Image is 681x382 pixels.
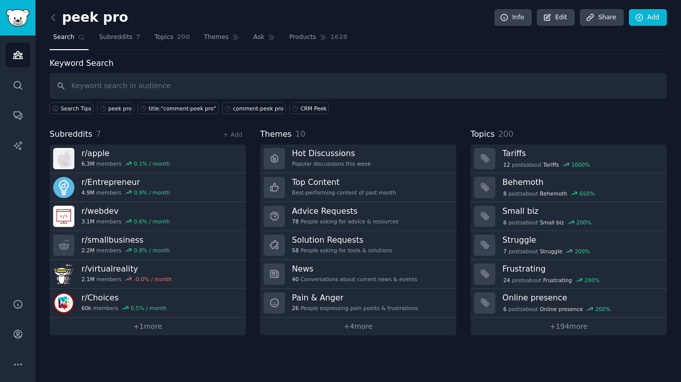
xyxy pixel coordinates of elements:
div: peek pro [108,105,132,112]
div: post s about [502,160,591,169]
label: Keyword Search [50,58,113,68]
a: Subreddits7 [96,29,144,50]
div: 0.1 % / month [134,160,170,167]
a: title:"comment:peek pro" [138,102,219,114]
a: Pain & Anger26People expressing pain points & frustrations [260,289,456,318]
div: Conversations about current news & events [292,276,417,283]
input: Keyword search in audience [50,73,667,99]
h3: Behemoth [502,177,660,187]
span: Themes [204,33,229,42]
span: 6 [503,305,507,313]
span: 12 [503,161,510,168]
img: apple [53,148,74,169]
div: People expressing pain points & frustrations [292,304,418,312]
a: r/smallbusiness2.2Mmembers0.8% / month [50,231,246,260]
h3: Tariffs [502,148,660,159]
div: 200 % [584,277,600,284]
div: members [81,247,170,254]
span: Behemoth [540,190,567,197]
span: 3.1M [81,218,95,225]
a: Top ContentBest-performing content of past month [260,173,456,202]
h3: Struggle [502,235,660,245]
div: members [81,189,170,196]
h3: r/ Entrepreneur [81,177,170,187]
a: +1more [50,318,246,335]
a: r/Entrepreneur4.9Mmembers0.9% / month [50,173,246,202]
span: Online presence [540,305,583,313]
div: post s about [502,189,595,198]
a: Add [629,9,667,26]
a: Topics200 [151,29,193,50]
a: Tariffs12postsaboutTariffs1000% [471,144,667,173]
span: 26 [292,304,299,312]
a: Small biz6postsaboutSmall biz200% [471,202,667,231]
a: comment:peek pro [222,102,286,114]
span: 2.1M [81,276,95,283]
div: post s about [502,276,601,285]
a: Struggle7postsaboutStruggle200% [471,231,667,260]
div: members [81,276,172,283]
div: 1000 % [571,161,590,168]
div: Popular discussions this week [292,160,371,167]
span: 78 [292,218,299,225]
div: post s about [502,247,591,256]
div: 0.5 % / month [131,304,166,312]
div: -0.0 % / month [134,276,172,283]
img: Choices [53,292,74,314]
a: r/apple6.3Mmembers0.1% / month [50,144,246,173]
span: 6 [503,219,507,226]
h3: News [292,263,417,274]
h3: Hot Discussions [292,148,371,159]
a: Behemoth8postsaboutBehemoth650% [471,173,667,202]
a: Hot DiscussionsPopular discussions this week [260,144,456,173]
a: Products1628 [286,29,351,50]
span: Struggle [540,248,562,255]
h3: r/ webdev [81,206,170,216]
span: Themes [260,128,292,141]
span: Ask [253,33,265,42]
h3: Small biz [502,206,660,216]
div: 0.6 % / month [134,218,170,225]
h3: Online presence [502,292,660,303]
div: post s about [502,218,592,227]
span: 6.3M [81,160,95,167]
h3: Top Content [292,177,396,187]
span: Subreddits [50,128,93,141]
div: CRM Peek [301,105,327,112]
div: 200 % [576,219,591,226]
span: 200 [177,33,190,42]
div: People asking for tools & solutions [292,247,392,254]
span: Small biz [540,219,564,226]
div: 200 % [595,305,611,313]
div: 200 % [575,248,590,255]
span: Tariffs [543,161,559,168]
span: 58 [292,247,299,254]
img: GummySearch logo [6,9,29,27]
a: + Add [223,131,242,138]
h3: Frustrating [502,263,660,274]
span: 40 [292,276,299,283]
a: News40Conversations about current news & events [260,260,456,289]
h3: r/ Choices [81,292,166,303]
a: Search [50,29,89,50]
span: 7 [136,33,141,42]
span: 60k [81,304,91,312]
span: 8 [503,190,507,197]
h3: Advice Requests [292,206,399,216]
span: Search Tips [61,105,92,112]
img: virtualreality [53,263,74,285]
span: 10 [295,129,306,139]
h3: r/ apple [81,148,170,159]
a: r/virtualreality2.1Mmembers-0.0% / month [50,260,246,289]
div: 650 % [580,190,595,197]
button: Search Tips [50,102,94,114]
a: peek pro [97,102,134,114]
span: 24 [503,277,510,284]
a: Info [494,9,532,26]
h3: Solution Requests [292,235,392,245]
a: +194more [471,318,667,335]
div: 0.9 % / month [134,189,170,196]
img: webdev [53,206,74,227]
img: Entrepreneur [53,177,74,198]
span: Subreddits [99,33,133,42]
